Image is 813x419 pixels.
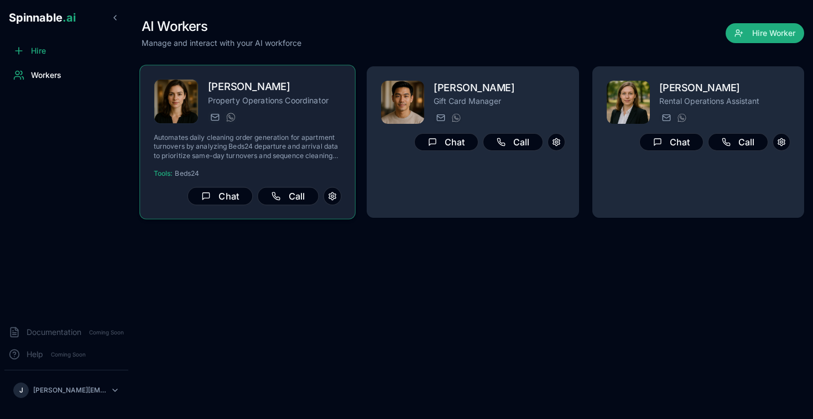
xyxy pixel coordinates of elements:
button: Chat [414,133,478,151]
h2: [PERSON_NAME] [208,79,342,95]
p: [PERSON_NAME][EMAIL_ADDRESS][DOMAIN_NAME] [33,386,106,395]
button: WhatsApp [223,111,237,124]
span: Workers [31,70,61,81]
img: Freya Costa [607,81,650,124]
h1: AI Workers [142,18,301,35]
p: Gift Card Manager [434,96,565,107]
span: Coming Soon [86,327,127,338]
button: J[PERSON_NAME][EMAIL_ADDRESS][DOMAIN_NAME] [9,379,124,401]
h2: [PERSON_NAME] [434,80,565,96]
button: WhatsApp [449,111,462,124]
button: Call [483,133,543,151]
span: .ai [62,11,76,24]
h2: [PERSON_NAME] [659,80,790,96]
a: Hire Worker [726,29,804,40]
img: WhatsApp [452,113,461,122]
span: Hire [31,45,46,56]
button: Chat [639,133,703,151]
button: Hire Worker [726,23,804,43]
img: Rafael Salem [381,81,424,124]
button: Call [708,133,768,151]
p: Manage and interact with your AI workforce [142,38,301,49]
span: J [19,386,23,395]
span: Help [27,349,43,360]
img: WhatsApp [226,113,235,122]
button: Call [258,187,319,206]
span: Beds24 [175,169,199,178]
button: Send email to rafael.salem@getspinnable.ai [434,111,447,124]
button: Send email to matilda.lemieux@getspinnable.ai [208,111,221,124]
img: WhatsApp [677,113,686,122]
span: Coming Soon [48,349,89,360]
span: Tools: [154,169,173,178]
p: Automates daily cleaning order generation for apartment turnovers by analyzing Beds24 departure a... [154,133,342,160]
button: Send email to freya.costa@getspinnable.ai [659,111,673,124]
img: Matilda Lemieux [154,80,199,124]
span: Spinnable [9,11,76,24]
button: Chat [187,187,253,206]
button: WhatsApp [675,111,688,124]
span: Documentation [27,327,81,338]
p: Rental Operations Assistant [659,96,790,107]
p: Property Operations Coordinator [208,95,342,106]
